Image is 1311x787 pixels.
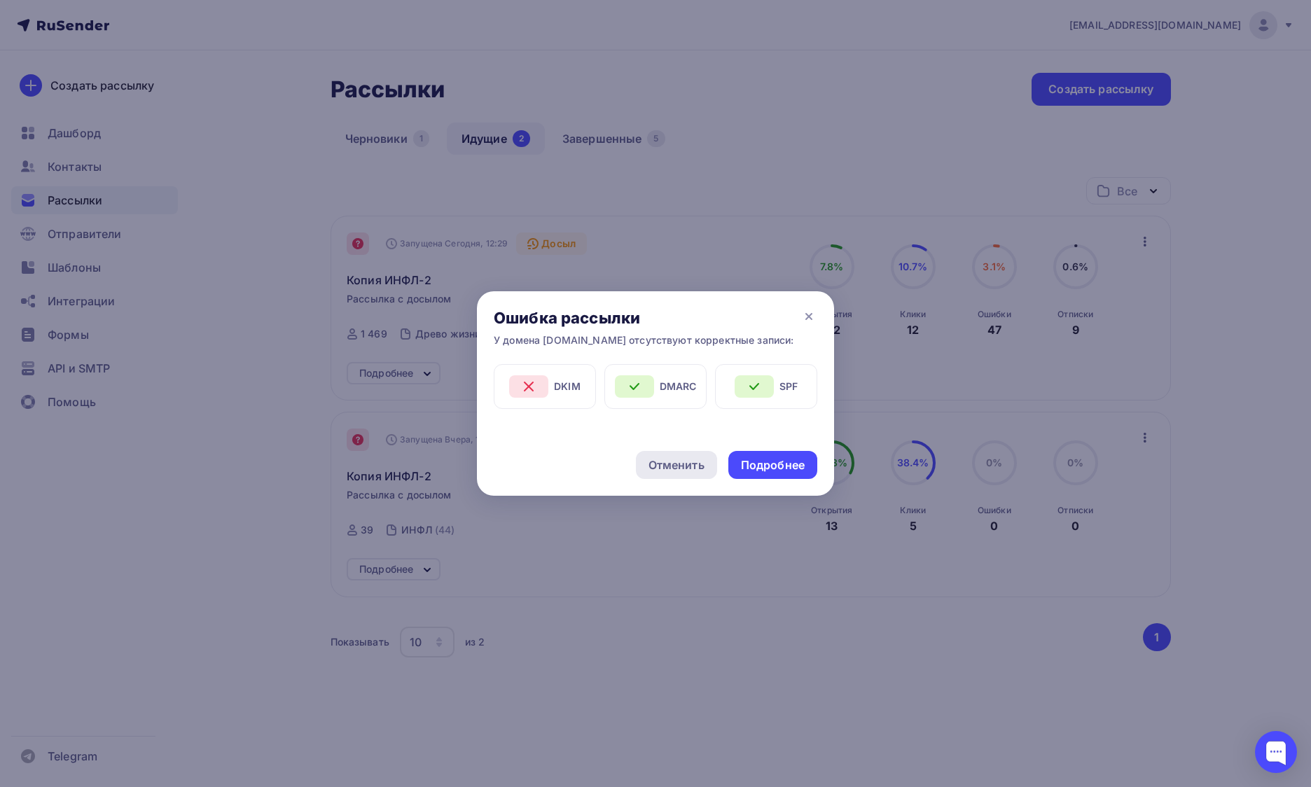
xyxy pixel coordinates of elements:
div: Подробнее [741,457,805,473]
span: SPF [779,379,798,393]
div: Отменить [648,457,705,473]
div: Ошибка рассылки [494,308,793,328]
span: DKIM [554,379,581,393]
span: DMARC [660,379,697,393]
div: У домена [DOMAIN_NAME] отсутствуют корректные записи: [494,333,793,347]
